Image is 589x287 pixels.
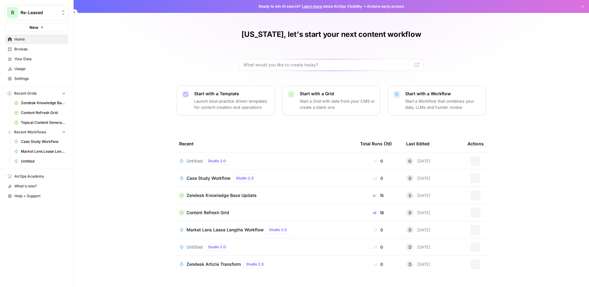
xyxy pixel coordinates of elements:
[21,110,66,116] span: Content Refresh Grid
[177,85,275,116] button: Start with a TemplateLaunch best-practice driven templates for content creation and operations
[367,4,404,9] span: Actions early access
[14,129,46,135] span: Recent Workflows
[243,62,412,68] input: What would you like to create today?
[21,159,66,164] span: Untitled
[187,175,231,181] span: Case Study Workflow
[5,44,68,54] a: Browse
[187,210,229,216] span: Content Refresh Grid
[29,24,38,30] span: New
[14,46,66,52] span: Browse
[409,175,411,181] span: D
[360,244,396,250] div: 0
[5,74,68,84] a: Settings
[187,244,203,250] span: Untitled
[11,9,14,16] span: R
[5,128,68,137] button: Recent Workflows
[406,261,430,268] div: [DATE]
[302,4,322,9] a: Learn more
[11,98,68,108] a: Zendesk Knowledge Base Update
[405,91,481,97] p: Start with a Workflow
[5,34,68,44] a: Home
[409,210,411,216] span: D
[406,243,430,251] div: [DATE]
[11,147,68,156] a: Market Lens Lease Lengths Workflow
[408,158,411,164] span: G
[405,98,481,110] p: Start a Workflow that combines your data, LLMs and human review
[360,158,396,164] div: 0
[406,209,430,216] div: [DATE]
[21,139,66,144] span: Case Study Workflow
[300,91,375,97] p: Start with a Grid
[5,5,68,20] button: Workspace: Re-Leased
[14,37,66,42] span: Home
[179,226,350,234] a: Market Lens Lease Lengths WorkflowStudio 2.0
[5,89,68,98] button: Recent Grids
[14,193,66,199] span: Help + Support
[11,118,68,128] a: Topical Content Generation Grid
[11,108,68,118] a: Content Refresh Grid
[5,64,68,74] a: Usage
[360,227,396,233] div: 0
[409,261,411,267] span: D
[21,149,66,154] span: Market Lens Lease Lengths Workflow
[406,226,430,234] div: [DATE]
[21,100,66,106] span: Zendesk Knowledge Base Update
[14,91,37,96] span: Recent Grids
[187,261,241,267] span: Zendesk Article Transform
[11,137,68,147] a: Case Study Workflow
[388,85,486,116] button: Start with a WorkflowStart a Workflow that combines your data, LLMs and human review
[179,261,350,268] a: Zendesk Article TransformStudio 2.0
[179,157,350,165] a: UntitledStudio 2.0
[300,98,375,110] p: Start a Grid with data from your CMS or create a blank one
[5,171,68,181] a: AirOps Academy
[14,56,66,62] span: Your Data
[187,158,203,164] span: Untitled
[194,98,270,110] p: Launch best-practice driven templates for content creation and operations
[208,244,226,250] span: Studio 2.0
[269,227,287,233] span: Studio 2.0
[259,4,362,9] span: Ready to win AI search? about AirOps Visibility
[208,158,226,164] span: Studio 2.0
[5,23,68,32] button: New
[14,66,66,72] span: Usage
[179,135,350,152] div: Recent
[406,175,430,182] div: [DATE]
[187,227,264,233] span: Market Lens Lease Lengths Workflow
[14,76,66,81] span: Settings
[406,157,430,165] div: [DATE]
[360,175,396,181] div: 0
[5,181,68,191] button: What's new?
[179,210,350,216] a: Content Refresh Grid
[179,175,350,182] a: Case Study WorkflowStudio 2.0
[409,192,411,199] span: S
[406,192,430,199] div: [DATE]
[5,191,68,201] button: Help + Support
[360,135,392,152] div: Total Runs (7d)
[409,227,411,233] span: D
[179,192,350,199] a: Zendesk Knowledge Base Update
[360,261,396,267] div: 0
[241,29,421,39] h1: [US_STATE], let's start your next content workflow
[360,210,396,216] div: 18
[21,120,66,125] span: Topical Content Generation Grid
[406,135,429,152] div: Last Edited
[21,10,58,16] span: Re-Leased
[11,156,68,166] a: Untitled
[194,91,270,97] p: Start with a Template
[282,85,380,116] button: Start with a GridStart a Grid with data from your CMS or create a blank one
[14,174,66,179] span: AirOps Academy
[187,192,256,199] span: Zendesk Knowledge Base Update
[409,244,411,250] span: D
[179,243,350,251] a: UntitledStudio 2.0
[360,192,396,199] div: 15
[468,135,484,152] div: Actions
[5,54,68,64] a: Your Data
[236,175,254,181] span: Studio 2.0
[246,261,264,267] span: Studio 2.0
